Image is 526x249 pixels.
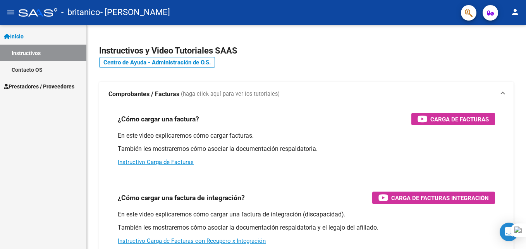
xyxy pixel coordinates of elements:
[99,82,514,107] mat-expansion-panel-header: Comprobantes / Facturas (haga click aquí para ver los tutoriales)
[118,210,495,219] p: En este video explicaremos cómo cargar una factura de integración (discapacidad).
[430,114,489,124] span: Carga de Facturas
[4,32,24,41] span: Inicio
[118,114,199,124] h3: ¿Cómo cargar una factura?
[61,4,100,21] span: - britanico
[4,82,74,91] span: Prestadores / Proveedores
[99,43,514,58] h2: Instructivos y Video Tutoriales SAAS
[118,223,495,232] p: También les mostraremos cómo asociar la documentación respaldatoria y el legajo del afiliado.
[99,57,215,68] a: Centro de Ayuda - Administración de O.S.
[118,237,266,244] a: Instructivo Carga de Facturas con Recupero x Integración
[118,159,194,166] a: Instructivo Carga de Facturas
[181,90,280,99] span: (haga click aquí para ver los tutoriales)
[500,223,518,241] div: Open Intercom Messenger
[391,193,489,203] span: Carga de Facturas Integración
[118,145,495,153] p: También les mostraremos cómo asociar la documentación respaldatoria.
[118,131,495,140] p: En este video explicaremos cómo cargar facturas.
[411,113,495,125] button: Carga de Facturas
[100,4,170,21] span: - [PERSON_NAME]
[108,90,179,99] strong: Comprobantes / Facturas
[118,192,245,203] h3: ¿Cómo cargar una factura de integración?
[511,7,520,17] mat-icon: person
[372,192,495,204] button: Carga de Facturas Integración
[6,7,15,17] mat-icon: menu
